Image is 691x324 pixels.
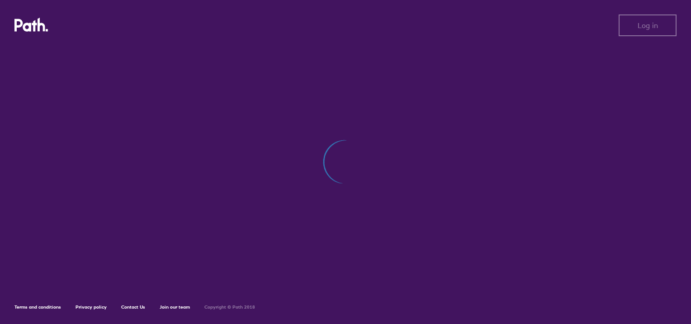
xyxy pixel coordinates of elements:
h6: Copyright © Path 2018 [204,305,255,310]
span: Log in [638,21,658,29]
a: Terms and conditions [14,304,61,310]
a: Privacy policy [76,304,107,310]
a: Join our team [160,304,190,310]
a: Contact Us [121,304,145,310]
button: Log in [619,14,677,36]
